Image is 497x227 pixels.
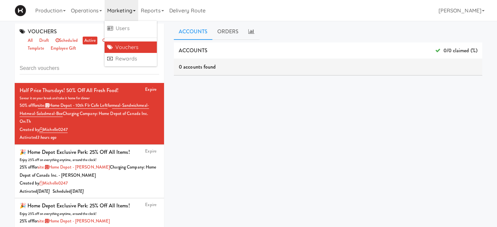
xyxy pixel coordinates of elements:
[20,157,159,163] div: Enjoy 25% off on everything anytime, around the clock!
[20,134,57,140] span: Activated
[20,211,159,217] div: Enjoy 25% off on everything anytime, around the clock!
[71,188,84,194] i: [DATE]
[83,37,98,45] a: active
[101,37,122,45] a: corporate
[26,110,46,117] a: meal-salad
[54,37,79,45] a: scheduled
[174,59,482,75] div: 0 accounts found
[15,5,26,16] img: Micromart
[20,28,57,35] span: VOUCHERS
[39,126,68,133] a: michelle0247
[33,102,108,108] span: for
[38,37,51,45] a: draft
[145,202,157,208] a: Expire
[105,41,157,53] a: Vouchers
[39,180,68,186] a: michelle0247
[112,102,139,109] a: meal-sandwich
[20,102,149,117] span: for
[15,83,164,145] li: ExpireHalf Price Thursdays! 50% off all Fresh Food!Savour it on your break and take it home for d...
[33,164,110,170] span: for
[105,53,157,65] a: Rewards
[37,188,50,194] i: [DATE]
[38,164,110,170] a: site:Home Depot - [PERSON_NAME]
[145,86,157,92] a: Expire
[26,44,46,53] a: template
[20,102,159,118] div: 50% off
[20,188,50,194] span: Activated
[105,23,157,34] a: Users
[38,102,108,109] a: site:Home Depot - 10th Flr Cafe Left
[20,95,159,102] div: Savour it on your break and take it home for dinner
[26,37,34,45] a: all
[20,102,149,117] a: meal-hot
[37,134,57,140] i: 3 hours ago
[49,44,78,53] a: employee gift
[20,118,26,124] span: On:
[46,110,63,117] a: meal-box
[20,201,130,211] div: 🎉 Home Depot Exclusive Perk: 25% off all items!
[145,148,157,154] a: Expire
[53,188,84,194] span: Scheduled
[435,46,477,56] span: 0/0 claimed (%)
[20,126,68,133] span: Created by
[174,24,212,40] a: Accounts
[179,47,207,54] span: ACCOUNTS
[26,118,31,124] span: Th
[20,86,119,95] div: Half Price Thursdays! 50% off all Fresh Food!
[20,147,130,157] div: 🎉 Home Depot Exclusive Perk: 25% off all items!
[212,24,244,40] a: ORDERS
[20,62,159,74] input: Search vouchers
[63,110,148,117] span: Charging Company: Home Depot of Canada Inc.
[15,145,164,199] li: Expire🎉 Home Depot Exclusive Perk: 25% off all items!Enjoy 25% off on everything anytime, around ...
[20,163,159,179] div: 25% off
[20,164,156,178] span: Charging Company: Home Depot of Canada Inc. - [PERSON_NAME]
[20,180,68,186] span: Created by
